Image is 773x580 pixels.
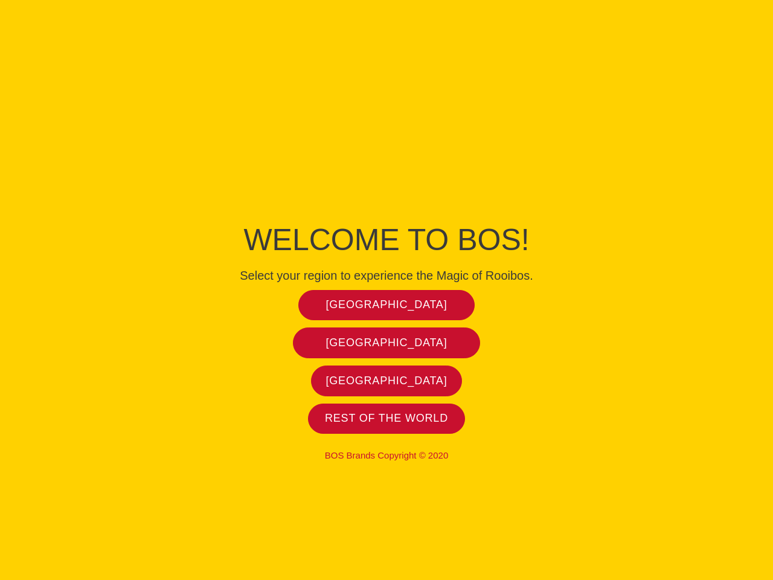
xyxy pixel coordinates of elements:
[115,219,658,261] h1: Welcome to BOS!
[325,411,448,425] span: Rest of the world
[298,290,475,321] a: [GEOGRAPHIC_DATA]
[326,336,447,350] span: [GEOGRAPHIC_DATA]
[311,366,462,396] a: [GEOGRAPHIC_DATA]
[115,450,658,461] p: BOS Brands Copyright © 2020
[308,404,465,434] a: Rest of the world
[115,268,658,283] h4: Select your region to experience the Magic of Rooibos.
[341,115,432,205] img: Bos Brands
[293,327,481,358] a: [GEOGRAPHIC_DATA]
[326,374,447,388] span: [GEOGRAPHIC_DATA]
[326,298,447,312] span: [GEOGRAPHIC_DATA]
